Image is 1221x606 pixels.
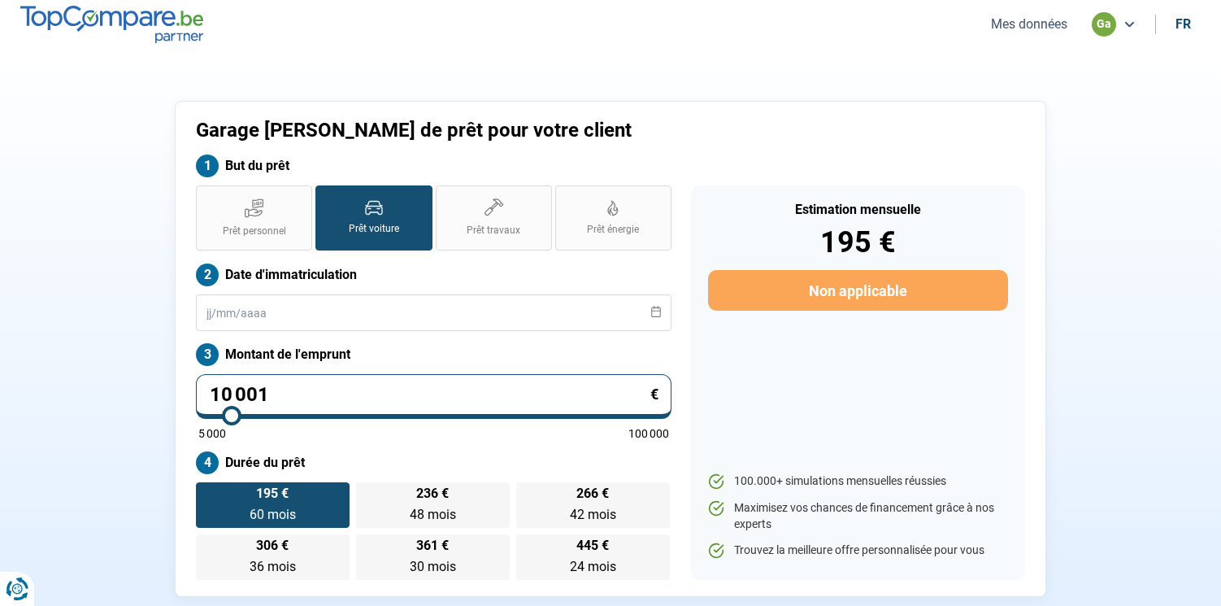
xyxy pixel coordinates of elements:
[628,428,669,439] span: 100 000
[708,270,1008,311] button: Non applicable
[256,539,289,552] span: 306 €
[196,119,813,142] h1: Garage [PERSON_NAME] de prêt pour votre client
[198,428,226,439] span: 5 000
[196,155,671,177] label: But du prêt
[223,225,286,238] span: Prêt personnel
[1092,12,1116,37] div: ga
[410,559,456,574] span: 30 mois
[576,487,609,500] span: 266 €
[20,6,203,42] img: TopCompare.be
[349,222,399,236] span: Prêt voiture
[570,559,616,574] span: 24 mois
[467,224,520,238] span: Prêt travaux
[570,507,616,522] span: 42 mois
[1175,16,1191,32] div: fr
[416,539,449,552] span: 361 €
[708,500,1008,532] li: Maximisez vos chances de financement grâce à nos experts
[587,223,639,237] span: Prêt énergie
[708,543,1008,559] li: Trouvez la meilleure offre personnalisée pour vous
[196,294,671,331] input: jj/mm/aaaa
[708,228,1008,257] div: 195 €
[650,387,658,402] span: €
[708,203,1008,216] div: Estimation mensuelle
[250,507,296,522] span: 60 mois
[576,539,609,552] span: 445 €
[196,451,671,474] label: Durée du prêt
[196,264,671,286] label: Date d'immatriculation
[256,487,289,500] span: 195 €
[250,559,296,574] span: 36 mois
[986,15,1072,33] button: Mes données
[416,487,449,500] span: 236 €
[410,507,456,522] span: 48 mois
[196,343,671,366] label: Montant de l'emprunt
[708,473,1008,490] li: 100.000+ simulations mensuelles réussies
